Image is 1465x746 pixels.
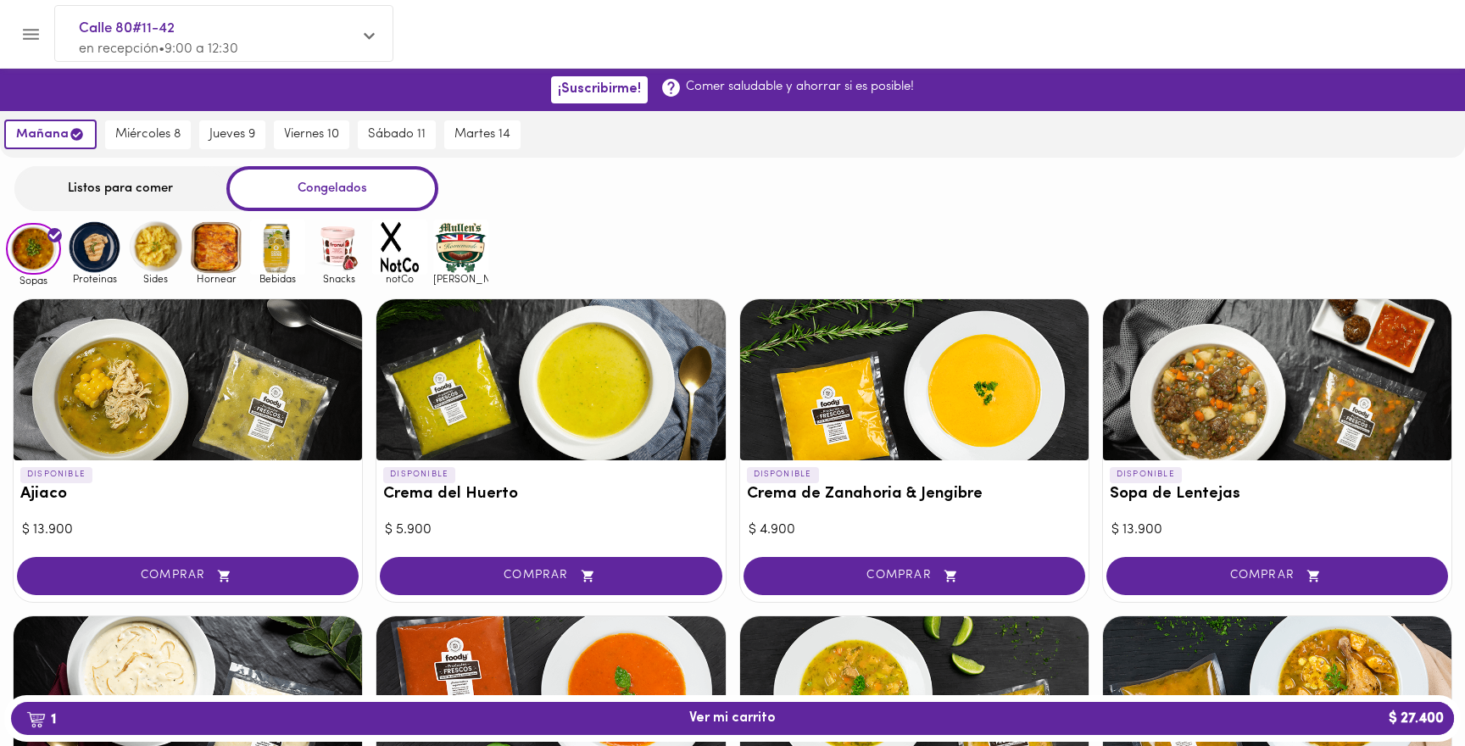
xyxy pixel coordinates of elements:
[17,557,359,595] button: COMPRAR
[311,273,366,284] span: Snacks
[199,120,265,149] button: jueves 9
[401,569,700,583] span: COMPRAR
[689,710,776,727] span: Ver mi carrito
[115,127,181,142] span: miércoles 8
[358,120,436,149] button: sábado 11
[747,486,1082,504] h3: Crema de Zanahoria & Jengibre
[551,76,648,103] button: ¡Suscribirme!
[67,273,122,284] span: Proteinas
[79,42,238,56] span: en recepción • 9:00 a 12:30
[22,521,354,540] div: $ 13.900
[444,120,521,149] button: martes 14
[1110,486,1445,504] h3: Sopa de Lentejas
[383,467,455,482] p: DISPONIBLE
[209,127,255,142] span: jueves 9
[744,557,1085,595] button: COMPRAR
[372,220,427,275] img: notCo
[1128,569,1427,583] span: COMPRAR
[14,299,362,460] div: Ajiaco
[14,166,226,211] div: Listos para comer
[385,521,716,540] div: $ 5.900
[226,166,438,211] div: Congelados
[380,557,721,595] button: COMPRAR
[686,78,914,96] p: Comer saludable y ahorrar si es posible!
[6,223,61,276] img: Sopas
[1367,648,1448,729] iframe: Messagebird Livechat Widget
[10,14,52,55] button: Menu
[6,275,61,286] span: Sopas
[38,569,337,583] span: COMPRAR
[105,120,191,149] button: miércoles 8
[747,467,819,482] p: DISPONIBLE
[189,273,244,284] span: Hornear
[274,120,349,149] button: viernes 10
[284,127,339,142] span: viernes 10
[128,220,183,275] img: Sides
[79,18,352,40] span: Calle 80#11-42
[376,299,725,460] div: Crema del Huerto
[372,273,427,284] span: notCo
[383,486,718,504] h3: Crema del Huerto
[250,273,305,284] span: Bebidas
[189,220,244,275] img: Hornear
[20,486,355,504] h3: Ajiaco
[26,711,46,728] img: cart.png
[765,569,1064,583] span: COMPRAR
[11,702,1454,735] button: 1Ver mi carrito$ 27.400
[558,81,641,97] span: ¡Suscribirme!
[368,127,426,142] span: sábado 11
[16,126,85,142] span: mañana
[4,120,97,149] button: mañana
[16,708,66,730] b: 1
[1110,467,1182,482] p: DISPONIBLE
[1103,299,1451,460] div: Sopa de Lentejas
[128,273,183,284] span: Sides
[311,220,366,275] img: Snacks
[433,220,488,275] img: mullens
[67,220,122,275] img: Proteinas
[740,299,1089,460] div: Crema de Zanahoria & Jengibre
[1111,521,1443,540] div: $ 13.900
[749,521,1080,540] div: $ 4.900
[454,127,510,142] span: martes 14
[1106,557,1448,595] button: COMPRAR
[250,220,305,275] img: Bebidas
[20,467,92,482] p: DISPONIBLE
[433,273,488,284] span: [PERSON_NAME]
